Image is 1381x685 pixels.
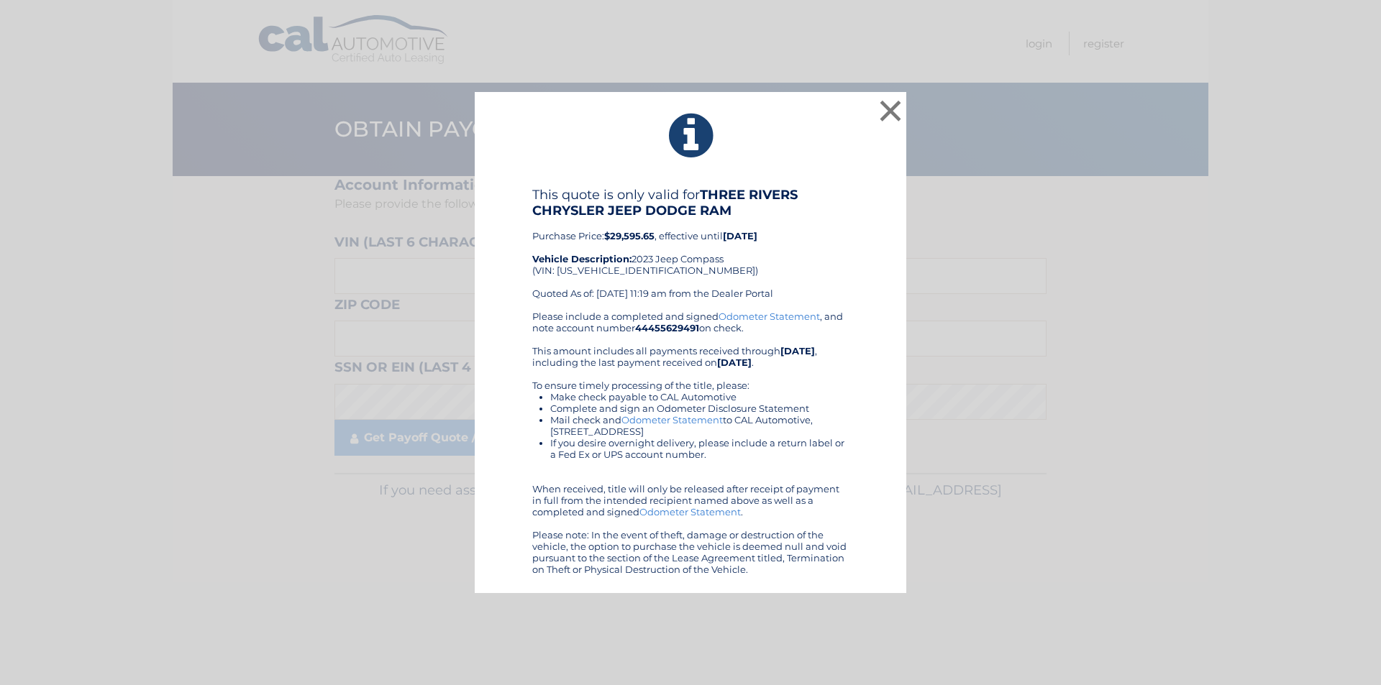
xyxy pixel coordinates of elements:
[719,311,820,322] a: Odometer Statement
[723,230,757,242] b: [DATE]
[550,391,849,403] li: Make check payable to CAL Automotive
[532,187,849,219] h4: This quote is only valid for
[639,506,741,518] a: Odometer Statement
[532,187,798,219] b: THREE RIVERS CHRYSLER JEEP DODGE RAM
[532,187,849,311] div: Purchase Price: , effective until 2023 Jeep Compass (VIN: [US_VEHICLE_IDENTIFICATION_NUMBER]) Quo...
[876,96,905,125] button: ×
[550,403,849,414] li: Complete and sign an Odometer Disclosure Statement
[604,230,655,242] b: $29,595.65
[532,253,632,265] strong: Vehicle Description:
[717,357,752,368] b: [DATE]
[780,345,815,357] b: [DATE]
[532,311,849,575] div: Please include a completed and signed , and note account number on check. This amount includes al...
[621,414,723,426] a: Odometer Statement
[550,414,849,437] li: Mail check and to CAL Automotive, [STREET_ADDRESS]
[635,322,699,334] b: 44455629491
[550,437,849,460] li: If you desire overnight delivery, please include a return label or a Fed Ex or UPS account number.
